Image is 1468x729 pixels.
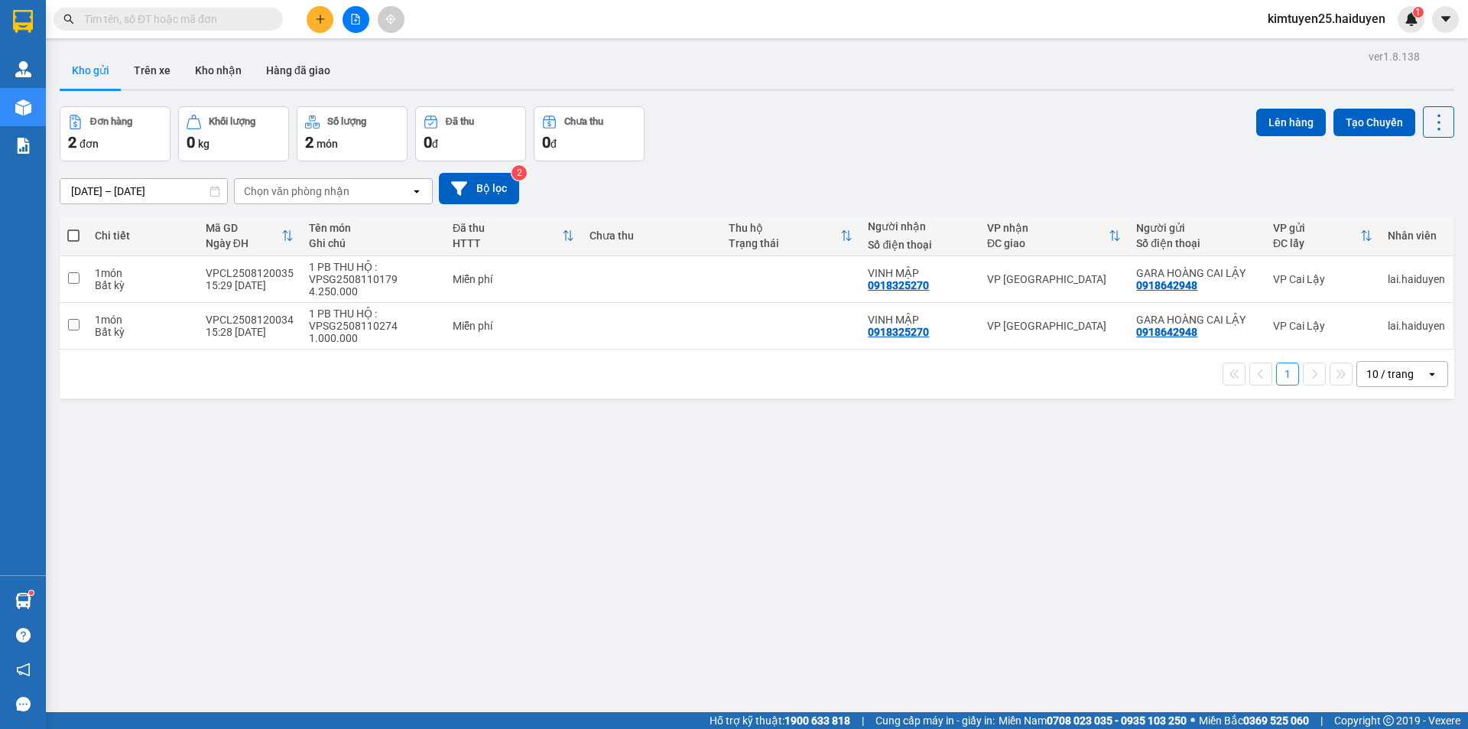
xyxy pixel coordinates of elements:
[95,326,190,338] div: Bất kỳ
[1383,715,1394,726] span: copyright
[1405,12,1418,26] img: icon-new-feature
[95,267,190,279] div: 1 món
[315,14,326,24] span: plus
[1369,48,1420,65] div: ver 1.8.138
[1426,368,1438,380] svg: open
[784,714,850,727] strong: 1900 633 818
[1273,320,1372,332] div: VP Cai Lậy
[206,267,294,279] div: VPCL2508120035
[206,279,294,291] div: 15:29 [DATE]
[60,106,171,161] button: Đơn hàng2đơn
[1388,320,1445,332] div: lai.haiduyen
[309,261,437,298] div: 1 PB THU HỘ : VPSG2508110179 4.250.000
[721,216,860,256] th: Toggle SortBy
[589,229,713,242] div: Chưa thu
[206,237,281,249] div: Ngày ĐH
[868,279,929,291] div: 0918325270
[439,173,519,204] button: Bộ lọc
[15,61,31,77] img: warehouse-icon
[385,14,396,24] span: aim
[987,237,1109,249] div: ĐC giao
[1273,222,1360,234] div: VP gửi
[1136,237,1258,249] div: Số điện thoại
[305,133,313,151] span: 2
[343,6,369,33] button: file-add
[209,116,255,127] div: Khối lượng
[297,106,408,161] button: Số lượng2món
[1199,712,1309,729] span: Miền Bắc
[15,138,31,154] img: solution-icon
[1276,363,1299,386] button: 1
[453,273,574,285] div: Miễn phí
[564,116,603,127] div: Chưa thu
[309,222,437,234] div: Tên món
[68,133,76,151] span: 2
[60,179,227,203] input: Select a date range.
[987,320,1121,332] div: VP [GEOGRAPHIC_DATA]
[206,222,281,234] div: Mã GD
[13,10,33,33] img: logo-vxr
[862,712,864,729] span: |
[868,239,972,251] div: Số điện thoại
[1432,6,1459,33] button: caret-down
[178,106,289,161] button: Khối lượng0kg
[309,237,437,249] div: Ghi chú
[868,220,972,233] div: Người nhận
[1366,366,1414,382] div: 10 / trang
[512,165,527,181] sup: 2
[1256,109,1326,136] button: Lên hàng
[327,116,366,127] div: Số lượng
[95,229,190,242] div: Chi tiết
[987,273,1121,285] div: VP [GEOGRAPHIC_DATA]
[254,52,343,89] button: Hàng đã giao
[15,593,31,609] img: warehouse-icon
[1136,326,1197,338] div: 0918642948
[710,712,850,729] span: Hỗ trợ kỹ thuật:
[307,6,333,33] button: plus
[1273,273,1372,285] div: VP Cai Lậy
[875,712,995,729] span: Cung cấp máy in - giấy in:
[1333,109,1415,136] button: Tạo Chuyến
[60,52,122,89] button: Kho gửi
[542,133,550,151] span: 0
[29,591,34,595] sup: 1
[1273,237,1360,249] div: ĐC lấy
[534,106,645,161] button: Chưa thu0đ
[446,116,474,127] div: Đã thu
[424,133,432,151] span: 0
[15,99,31,116] img: warehouse-icon
[1190,718,1195,724] span: ⚪️
[63,14,74,24] span: search
[1255,9,1398,28] span: kimtuyen25.haiduyen
[198,138,209,150] span: kg
[1243,714,1309,727] strong: 0369 525 060
[1388,273,1445,285] div: lai.haiduyen
[1265,216,1380,256] th: Toggle SortBy
[987,222,1109,234] div: VP nhận
[378,6,404,33] button: aim
[550,138,557,150] span: đ
[415,106,526,161] button: Đã thu0đ
[1439,12,1453,26] span: caret-down
[1136,222,1258,234] div: Người gửi
[95,279,190,291] div: Bất kỳ
[453,320,574,332] div: Miễn phí
[453,222,562,234] div: Đã thu
[411,185,423,197] svg: open
[244,184,349,199] div: Chọn văn phòng nhận
[1413,7,1424,18] sup: 1
[1047,714,1187,727] strong: 0708 023 035 - 0935 103 250
[445,216,582,256] th: Toggle SortBy
[868,267,972,279] div: VINH MẬP
[90,116,132,127] div: Đơn hàng
[868,314,972,326] div: VINH MẬP
[999,712,1187,729] span: Miền Nam
[1415,7,1421,18] span: 1
[122,52,183,89] button: Trên xe
[729,222,840,234] div: Thu hộ
[1388,229,1445,242] div: Nhân viên
[95,314,190,326] div: 1 món
[1136,279,1197,291] div: 0918642948
[868,326,929,338] div: 0918325270
[432,138,438,150] span: đ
